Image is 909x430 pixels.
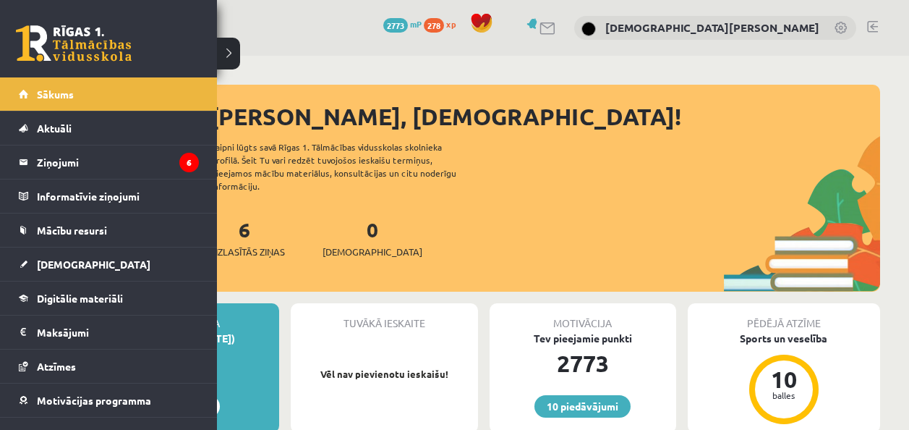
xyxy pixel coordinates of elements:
span: [DEMOGRAPHIC_DATA] [323,245,422,259]
div: 2773 [490,346,676,381]
span: Digitālie materiāli [37,292,123,305]
span: Motivācijas programma [37,394,151,407]
div: balles [762,391,806,400]
span: Sākums [37,88,74,101]
div: Sports un veselība [688,331,880,346]
div: Motivācija [490,303,676,331]
i: 6 [179,153,199,172]
span: mP [410,18,422,30]
a: 6Neizlasītās ziņas [204,216,285,259]
a: 10 piedāvājumi [534,395,631,418]
div: 10 [762,368,806,391]
span: 278 [424,18,444,33]
legend: Ziņojumi [37,146,199,179]
div: Tuvākā ieskaite [291,303,477,331]
a: 0[DEMOGRAPHIC_DATA] [323,216,422,259]
a: Atzīmes [19,350,199,383]
span: 2773 [383,18,408,33]
a: 278 xp [424,18,463,30]
a: Maksājumi [19,316,199,349]
legend: Maksājumi [37,316,199,349]
div: Tev pieejamie punkti [490,331,676,346]
div: Pēdējā atzīme [688,303,880,331]
a: Mācību resursi [19,214,199,247]
a: [DEMOGRAPHIC_DATA][PERSON_NAME] [605,20,819,35]
span: Atzīmes [37,360,76,373]
a: 2773 mP [383,18,422,30]
img: Kristiāna Hofmane [581,22,596,36]
span: Mācību resursi [37,224,107,237]
div: Laipni lūgts savā Rīgas 1. Tālmācības vidusskolas skolnieka profilā. Šeit Tu vari redzēt tuvojošo... [211,140,482,193]
a: Motivācijas programma [19,384,199,417]
span: xp [446,18,456,30]
a: Informatīvie ziņojumi [19,180,199,213]
a: Aktuāli [19,111,199,145]
legend: Informatīvie ziņojumi [37,180,199,213]
a: Ziņojumi6 [19,146,199,179]
a: Rīgas 1. Tālmācības vidusskola [16,25,132,62]
div: [PERSON_NAME], [DEMOGRAPHIC_DATA]! [210,99,880,134]
span: [DEMOGRAPHIC_DATA] [37,258,150,271]
a: Sākums [19,77,199,111]
a: Digitālie materiāli [19,282,199,315]
a: [DEMOGRAPHIC_DATA] [19,248,199,281]
span: Neizlasītās ziņas [204,245,285,259]
a: Sports un veselība 10 balles [688,331,880,426]
span: Aktuāli [37,122,72,135]
p: Vēl nav pievienotu ieskaišu! [298,367,470,381]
